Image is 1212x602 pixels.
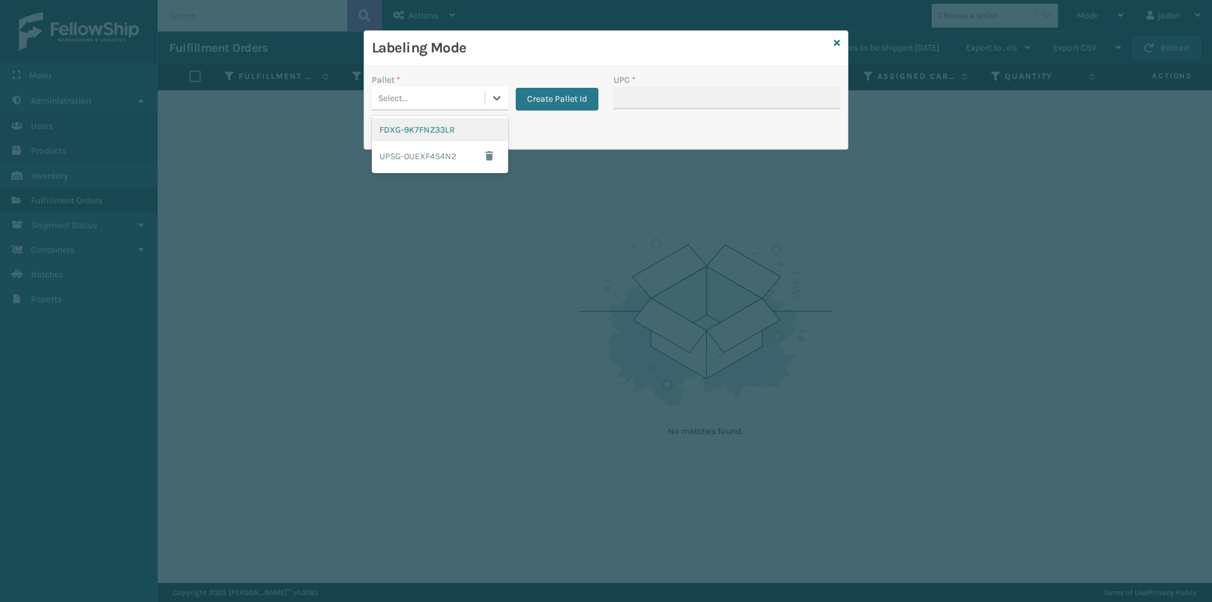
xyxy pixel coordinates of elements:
[372,73,400,87] label: Pallet
[614,73,636,87] label: UPC
[378,92,408,105] div: Select...
[372,141,508,171] div: UPSG-0UEXF4S4N2
[372,118,508,141] div: FDXG-9K7FNZ33LR
[372,39,829,57] h3: Labeling Mode
[516,88,598,111] button: Create Pallet Id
